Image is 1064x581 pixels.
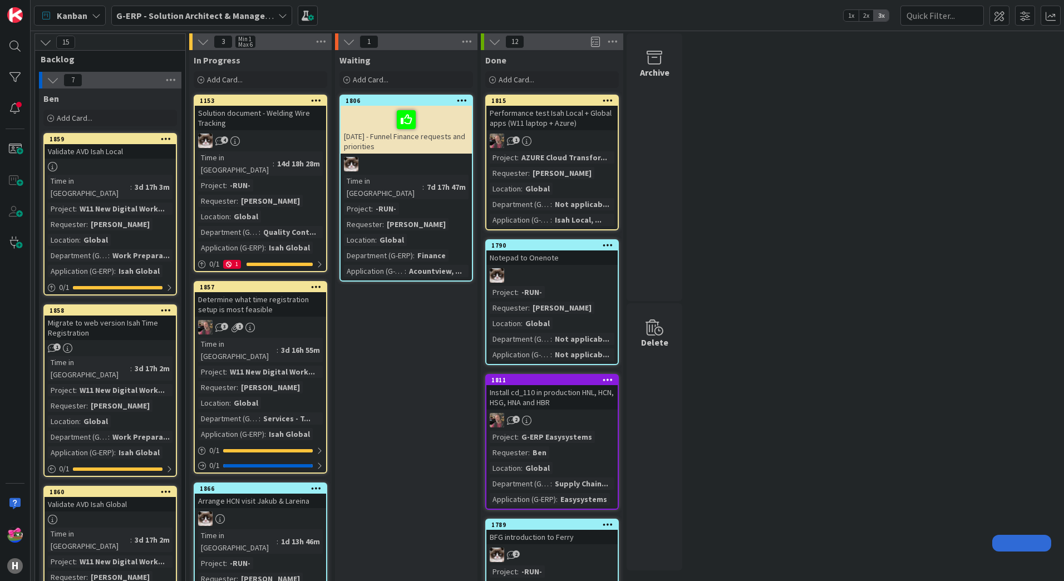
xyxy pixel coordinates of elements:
[200,97,326,105] div: 1153
[53,343,61,351] span: 1
[490,317,521,329] div: Location
[195,444,326,457] div: 0/1
[227,557,253,569] div: -RUN-
[221,323,228,330] span: 3
[48,218,86,230] div: Requester
[491,242,618,249] div: 1790
[382,218,384,230] span: :
[48,203,75,215] div: Project
[48,431,108,443] div: Department (G-ERP)
[195,484,326,508] div: 1866Arrange HCN visit Jakub & Lareina
[41,53,171,65] span: Backlog
[556,493,558,505] span: :
[48,249,108,262] div: Department (G-ERP)
[278,535,323,548] div: 1d 13h 46m
[490,462,521,474] div: Location
[486,520,618,530] div: 1789
[528,302,530,314] span: :
[344,265,405,277] div: Application (G-ERP)
[45,462,176,476] div: 0/1
[43,93,59,104] span: Ben
[48,400,86,412] div: Requester
[344,203,371,215] div: Project
[214,35,233,48] span: 3
[194,95,327,272] a: 1153Solution document - Welding Wire TrackingKvTime in [GEOGRAPHIC_DATA]:14d 18h 28mProject:-RUN-...
[415,249,449,262] div: Finance
[57,9,87,22] span: Kanban
[130,534,132,546] span: :
[130,362,132,375] span: :
[874,10,889,21] span: 3x
[384,218,449,230] div: [PERSON_NAME]
[110,249,173,262] div: Work Prepara...
[225,179,227,191] span: :
[45,134,176,144] div: 1859
[486,250,618,265] div: Notepad to Onenote
[57,113,92,123] span: Add Card...
[45,144,176,159] div: Validate AVD Isah Local
[490,214,550,226] div: Application (G-ERP)
[490,446,528,459] div: Requester
[491,376,618,384] div: 1811
[229,397,231,409] span: :
[260,412,313,425] div: Services - T...
[424,181,469,193] div: 7d 17h 47m
[490,198,550,210] div: Department (G-ERP)
[59,282,70,293] span: 0 / 1
[505,35,524,48] span: 12
[108,249,110,262] span: :
[413,249,415,262] span: :
[491,97,618,105] div: 1815
[900,6,984,26] input: Quick Filter...
[341,157,472,171] div: Kv
[198,210,229,223] div: Location
[558,493,610,505] div: Easysystems
[86,400,88,412] span: :
[486,385,618,410] div: Install cd_110 in production HNL, HCN, HSG, HNA and HBR
[50,307,176,314] div: 1858
[344,175,422,199] div: Time in [GEOGRAPHIC_DATA]
[238,381,303,393] div: [PERSON_NAME]
[195,96,326,130] div: 1153Solution document - Welding Wire Tracking
[225,557,227,569] span: :
[227,179,253,191] div: -RUN-
[198,195,237,207] div: Requester
[341,96,472,106] div: 1806
[486,240,618,250] div: 1790
[198,226,259,238] div: Department (G-ERP)
[486,268,618,283] div: Kv
[273,157,274,170] span: :
[552,198,612,210] div: Not applicab...
[209,258,220,270] span: 0 / 1
[79,415,81,427] span: :
[266,242,313,254] div: Isah Global
[519,286,545,298] div: -RUN-
[339,95,473,282] a: 1806[DATE] - Funnel Finance requests and prioritiesKvTime in [GEOGRAPHIC_DATA]:7d 17h 47mProject:...
[195,106,326,130] div: Solution document - Welding Wire Tracking
[844,10,859,21] span: 1x
[198,412,259,425] div: Department (G-ERP)
[550,214,552,226] span: :
[63,73,82,87] span: 7
[48,555,75,568] div: Project
[59,463,70,475] span: 0 / 1
[371,203,373,215] span: :
[198,320,213,334] img: BF
[550,348,552,361] span: :
[344,157,358,171] img: Kv
[198,397,229,409] div: Location
[81,234,111,246] div: Global
[237,381,238,393] span: :
[486,240,618,265] div: 1790Notepad to Onenote
[198,151,273,176] div: Time in [GEOGRAPHIC_DATA]
[264,242,266,254] span: :
[116,10,287,21] b: G-ERP - Solution Architect & Management
[341,96,472,154] div: 1806[DATE] - Funnel Finance requests and priorities
[88,400,152,412] div: [PERSON_NAME]
[266,428,313,440] div: Isah Global
[77,203,168,215] div: W11 New Digital Work...
[114,446,116,459] span: :
[517,431,519,443] span: :
[237,195,238,207] span: :
[229,210,231,223] span: :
